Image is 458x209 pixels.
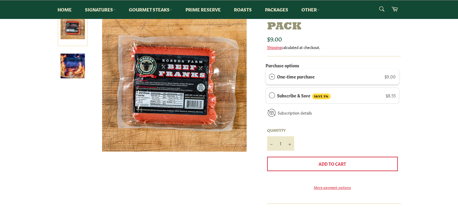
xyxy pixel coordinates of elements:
[123,0,178,19] a: Gourmet Steaks
[278,110,312,115] a: Subscription details
[269,73,275,80] div: One-time purchase
[267,157,398,171] button: Add to Cart
[61,54,85,78] img: All Beef Hot Dog Pack
[267,44,282,50] a: Shipping
[385,73,396,79] span: $9.00
[266,62,299,68] label: Purchase options
[228,0,258,19] a: Roasts
[386,92,396,98] span: $8.55
[267,185,398,190] a: More payment options
[285,136,294,151] button: Increase item quantity by one
[267,136,276,151] button: Reduce item quantity by one
[259,0,294,19] a: Packages
[277,73,315,80] label: One-time purchase
[267,128,294,133] label: Quantity
[267,45,401,50] div: calculated at checkout.
[295,0,326,19] a: Other
[269,92,275,99] div: Subscribe & Save
[277,92,331,99] label: Subscribe & Save
[312,94,331,99] span: SAVE 5%
[319,161,346,167] span: Add to Cart
[79,0,122,19] a: Signatures
[179,0,227,19] a: Prime Reserve
[267,34,282,43] span: $9.00
[102,7,247,152] img: All Beef Hot Dog Pack
[267,7,401,33] h1: All Beef Hot Dog Pack
[51,0,78,19] a: Home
